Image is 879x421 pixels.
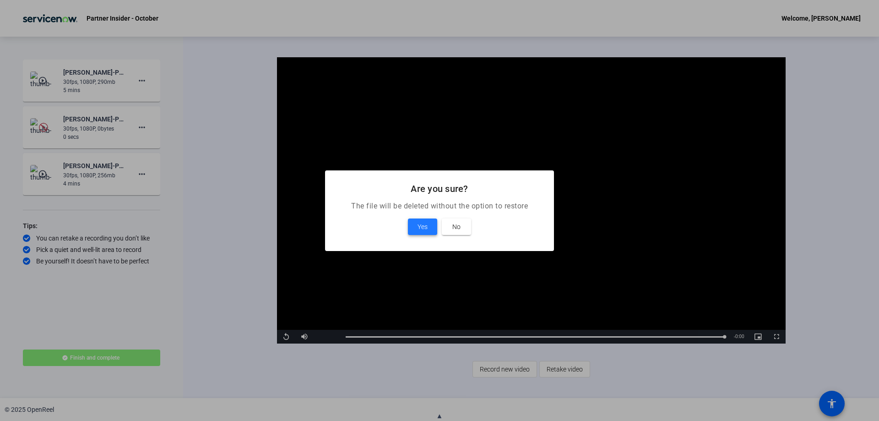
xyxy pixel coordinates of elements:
button: No [442,219,471,235]
button: Yes [408,219,437,235]
span: ▲ [436,412,443,420]
span: Yes [418,221,428,232]
p: The file will be deleted without the option to restore [336,201,543,212]
span: No [452,221,461,232]
h2: Are you sure? [336,181,543,196]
